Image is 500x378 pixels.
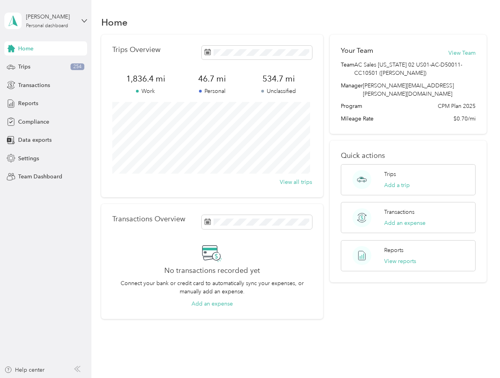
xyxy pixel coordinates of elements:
span: 534.7 mi [245,73,312,84]
h2: No transactions recorded yet [164,267,260,275]
p: Personal [179,87,245,95]
h2: Your Team [341,46,373,56]
span: Trips [18,63,30,71]
span: Team [341,61,354,77]
button: View reports [384,257,416,265]
span: 254 [71,63,84,70]
div: Personal dashboard [26,24,68,28]
span: CPM Plan 2025 [438,102,476,110]
span: $0.70/mi [454,115,476,123]
span: AC Sales [US_STATE] 02 US01-AC-D50011-CC10501 ([PERSON_NAME]) [354,61,475,77]
span: 46.7 mi [179,73,245,84]
p: Connect your bank or credit card to automatically sync your expenses, or manually add an expense. [112,279,312,296]
h1: Home [101,18,128,26]
span: Home [18,44,33,53]
span: Compliance [18,118,49,126]
p: Reports [384,246,403,254]
p: Transactions [384,208,414,216]
button: Help center [4,366,45,374]
span: Transactions [18,81,50,89]
p: Transactions Overview [112,215,185,223]
span: Data exports [18,136,52,144]
button: Add an expense [384,219,426,227]
span: Reports [18,99,38,107]
button: View all trips [280,178,312,186]
span: Manager [341,82,363,98]
span: Team Dashboard [18,172,62,181]
span: Settings [18,154,39,163]
p: Trips Overview [112,46,160,54]
span: Program [341,102,362,110]
p: Work [112,87,179,95]
button: Add an expense [191,300,233,308]
p: Unclassified [245,87,312,95]
p: Quick actions [341,152,475,160]
div: [PERSON_NAME] [26,13,75,21]
span: 1,836.4 mi [112,73,179,84]
iframe: Everlance-gr Chat Button Frame [456,334,500,378]
span: [PERSON_NAME][EMAIL_ADDRESS][PERSON_NAME][DOMAIN_NAME] [363,82,454,97]
button: View Team [448,49,476,57]
span: Mileage Rate [341,115,374,123]
button: Add a trip [384,181,410,189]
p: Trips [384,170,396,178]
